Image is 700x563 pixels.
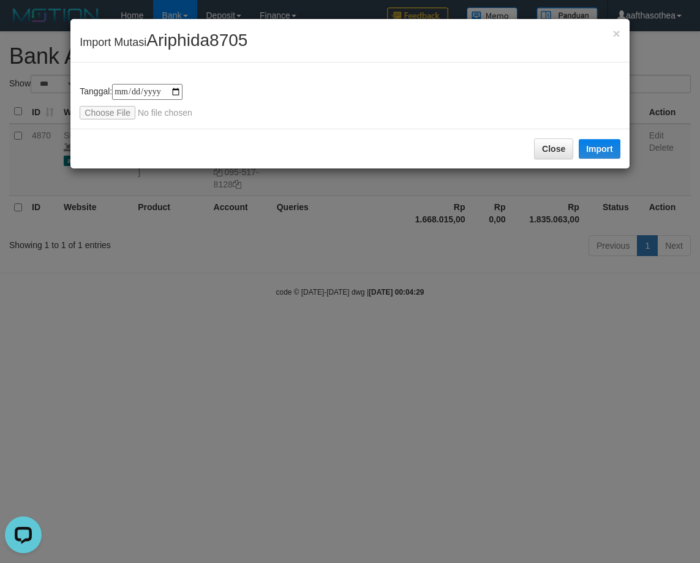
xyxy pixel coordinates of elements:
div: Tanggal: [80,84,620,119]
span: Ariphida8705 [146,31,247,50]
button: Close [612,27,620,40]
button: Open LiveChat chat widget [5,5,42,42]
span: × [612,26,620,40]
span: Import Mutasi [80,36,247,48]
button: Close [534,138,573,159]
button: Import [579,139,620,159]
